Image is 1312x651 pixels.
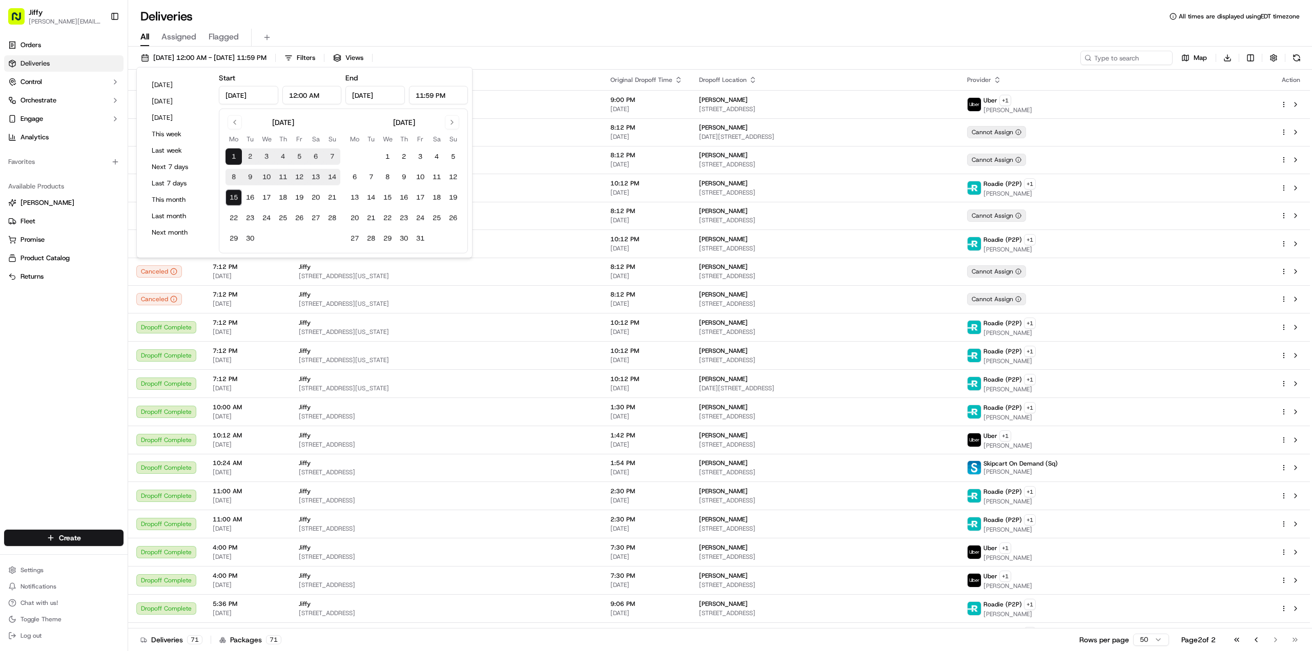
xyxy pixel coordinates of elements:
[213,412,282,421] span: [DATE]
[147,111,209,125] button: [DATE]
[299,347,311,355] span: Jiffy
[967,209,1026,222] button: Cannot Assign
[213,384,282,392] span: [DATE]
[307,169,324,185] button: 13
[4,4,106,29] button: Jiffy[PERSON_NAME][EMAIL_ADDRESS][DOMAIN_NAME]
[396,149,412,165] button: 2
[610,123,683,132] span: 8:12 PM
[699,319,748,327] span: [PERSON_NAME]
[297,53,315,62] span: Filters
[225,169,242,185] button: 8
[968,517,981,531] img: roadie-logo-v2.jpg
[20,148,78,158] span: Knowledge Base
[299,384,594,392] span: [STREET_ADDRESS][US_STATE]
[147,127,209,141] button: This week
[4,232,124,248] button: Promise
[27,66,184,76] input: Got a question? Start typing here...
[136,293,182,305] button: Canceled
[258,169,275,185] button: 10
[8,217,119,226] a: Fleet
[258,190,275,206] button: 17
[153,53,266,62] span: [DATE] 12:00 AM - [DATE] 11:59 PM
[20,217,35,226] span: Fleet
[983,96,997,104] span: Uber
[983,375,1022,384] span: Roadie (P2P)
[363,169,379,185] button: 7
[346,230,363,247] button: 27
[363,210,379,226] button: 21
[699,403,748,411] span: [PERSON_NAME]
[147,225,209,240] button: Next month
[299,375,311,383] span: Jiffy
[213,319,282,327] span: 7:12 PM
[699,188,951,197] span: [STREET_ADDRESS]
[428,169,445,185] button: 11
[209,31,239,43] span: Flagged
[699,96,748,104] span: [PERSON_NAME]
[324,190,340,206] button: 21
[29,17,102,26] button: [PERSON_NAME][EMAIL_ADDRESS][DOMAIN_NAME]
[412,210,428,226] button: 24
[699,263,748,271] span: [PERSON_NAME]
[699,160,951,169] span: [STREET_ADDRESS]
[967,126,1026,138] button: Cannot Assign
[213,356,282,364] span: [DATE]
[307,190,324,206] button: 20
[4,92,124,109] button: Orchestrate
[219,73,235,82] label: Start
[258,149,275,165] button: 3
[610,347,683,355] span: 10:12 PM
[20,582,56,591] span: Notifications
[20,59,50,68] span: Deliveries
[967,76,991,84] span: Provider
[29,7,43,17] button: Jiffy
[275,134,291,144] th: Thursday
[396,210,412,226] button: 23
[213,272,282,280] span: [DATE]
[428,190,445,206] button: 18
[610,384,683,392] span: [DATE]
[445,210,461,226] button: 26
[20,114,43,123] span: Engage
[275,149,291,165] button: 4
[4,111,124,127] button: Engage
[379,230,396,247] button: 29
[242,149,258,165] button: 2
[282,86,342,104] input: Time
[307,134,324,144] th: Saturday
[87,149,95,157] div: 💻
[4,37,124,53] a: Orders
[4,579,124,594] button: Notifications
[225,190,242,206] button: 15
[983,106,1032,114] span: [PERSON_NAME]
[4,213,124,229] button: Fleet
[445,149,461,165] button: 5
[329,51,368,65] button: Views
[20,566,44,574] span: Settings
[983,404,1022,412] span: Roadie (P2P)
[699,151,748,159] span: [PERSON_NAME]
[291,190,307,206] button: 19
[396,134,412,144] th: Thursday
[299,319,311,327] span: Jiffy
[225,230,242,247] button: 29
[967,154,1026,166] div: Cannot Assign
[346,134,363,144] th: Monday
[299,272,594,280] span: [STREET_ADDRESS][US_STATE]
[699,76,747,84] span: Dropoff Location
[379,169,396,185] button: 8
[147,94,209,109] button: [DATE]
[8,272,119,281] a: Returns
[8,235,119,244] a: Promise
[136,265,182,278] div: Canceled
[6,144,83,162] a: 📗Knowledge Base
[213,300,282,308] span: [DATE]
[20,615,61,623] span: Toggle Theme
[699,375,748,383] span: [PERSON_NAME]
[610,300,683,308] span: [DATE]
[610,319,683,327] span: 10:12 PM
[275,169,291,185] button: 11
[345,73,358,82] label: End
[346,210,363,226] button: 20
